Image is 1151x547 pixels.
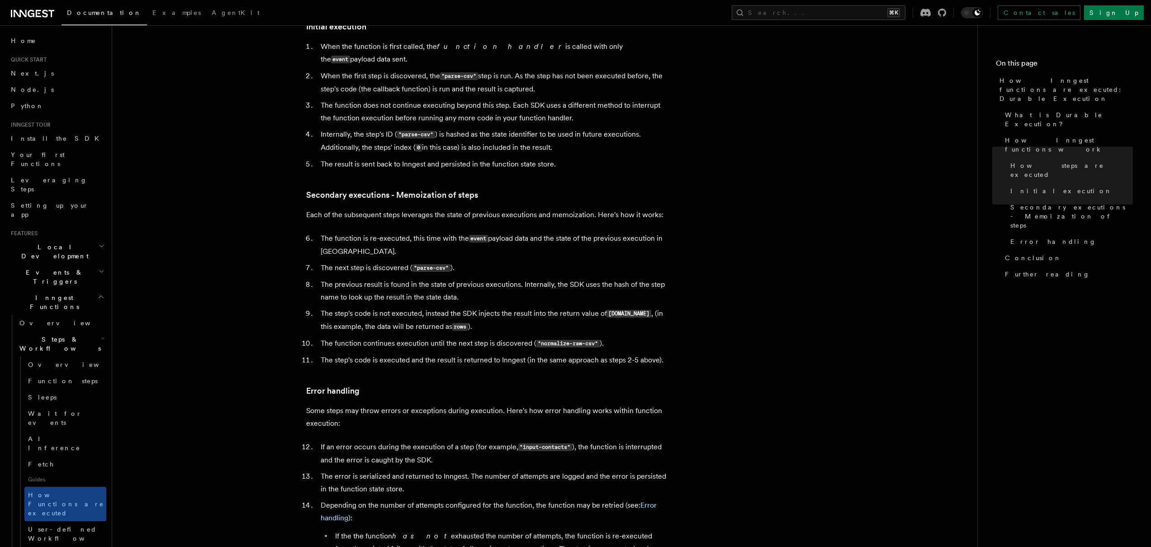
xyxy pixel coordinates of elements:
[11,176,87,193] span: Leveraging Steps
[7,268,99,286] span: Events & Triggers
[452,323,468,331] code: rows
[16,331,106,357] button: Steps & Workflows
[24,389,106,405] a: Sleeps
[306,404,668,430] p: Some steps may throw errors or exceptions during execution. Here's how error handling works withi...
[11,70,54,77] span: Next.js
[24,405,106,431] a: Wait for events
[887,8,900,17] kbd: ⌘K
[7,98,106,114] a: Python
[24,431,106,456] a: AI Inference
[1001,266,1133,282] a: Further reading
[67,9,142,16] span: Documentation
[7,197,106,223] a: Setting up your app
[7,230,38,237] span: Features
[7,81,106,98] a: Node.js
[1001,250,1133,266] a: Conclusion
[397,131,435,138] code: "parse-csv"
[318,470,668,495] li: The error is serialized and returned to Inngest. The number of attempts are logged and the error ...
[306,189,478,201] a: Secondary executions - Memoization of steps
[7,65,106,81] a: Next.js
[212,9,260,16] span: AgentKit
[318,99,668,124] li: The function does not continue executing beyond this step. Each SDK uses a different method to in...
[318,307,668,333] li: The step's code is not executed, instead the SDK injects the result into the return value of , (i...
[536,340,600,347] code: "normalize-raw-csv"
[306,209,668,221] p: Each of the subsequent steps leverages the state of previous executions and memoization. Here's h...
[1005,136,1133,154] span: How Inngest functions work
[732,5,905,20] button: Search...⌘K
[392,532,451,540] em: has not
[24,357,106,373] a: Overview
[11,102,44,109] span: Python
[1001,132,1133,157] a: How Inngest functions work
[1010,161,1133,179] span: How steps are executed
[7,293,98,311] span: Inngest Functions
[7,121,51,128] span: Inngest tour
[28,394,57,401] span: Sleeps
[1084,5,1144,20] a: Sign Up
[7,243,99,261] span: Local Development
[1007,157,1133,183] a: How steps are executed
[24,487,106,521] a: How Functions are executed
[7,264,106,290] button: Events & Triggers
[28,410,82,426] span: Wait for events
[321,501,657,522] a: Error handling
[147,3,206,24] a: Examples
[24,521,106,547] a: User-defined Workflows
[28,461,54,468] span: Fetch
[318,40,668,66] li: When the function is first called, the is called with only the payload data sent.
[7,147,106,172] a: Your first Functions
[331,56,350,63] code: event
[7,56,47,63] span: Quick start
[24,373,106,389] a: Function steps
[24,472,106,487] span: Guides
[318,128,668,154] li: Internally, the step's ID ( ) is hashed as the state identifier to be used in future executions. ...
[318,262,668,275] li: The next step is discovered ( ).
[996,58,1133,72] h4: On this page
[518,443,572,451] code: "input-contacts"
[28,491,104,517] span: How Functions are executed
[28,377,98,385] span: Function steps
[996,72,1133,107] a: How Inngest functions are executed: Durable Execution
[1005,253,1061,262] span: Conclusion
[28,526,109,542] span: User-defined Workflows
[1005,270,1090,279] span: Further reading
[306,385,360,397] a: Error handling
[28,361,121,368] span: Overview
[318,354,668,366] li: The step's code is executed and the result is returned to Inngest (in the same approach as steps ...
[318,278,668,304] li: The previous result is found in the state of previous executions. Internally, the SDK uses the ha...
[1005,110,1133,128] span: What is Durable Execution?
[1010,186,1112,195] span: Initial execution
[440,72,478,80] code: "parse-csv"
[152,9,201,16] span: Examples
[999,76,1133,103] span: How Inngest functions are executed: Durable Execution
[62,3,147,25] a: Documentation
[7,130,106,147] a: Install the SDK
[998,5,1080,20] a: Contact sales
[16,335,101,353] span: Steps & Workflows
[11,135,104,142] span: Install the SDK
[16,315,106,331] a: Overview
[1007,199,1133,233] a: Secondary executions - Memoization of steps
[1010,237,1096,246] span: Error handling
[206,3,265,24] a: AgentKit
[7,33,106,49] a: Home
[469,235,488,243] code: event
[437,42,565,51] em: function handler
[19,319,113,327] span: Overview
[11,36,36,45] span: Home
[412,264,450,272] code: "parse-csv"
[24,456,106,472] a: Fetch
[318,232,668,258] li: The function is re-executed, this time with the payload data and the state of the previous execut...
[318,337,668,350] li: The function continues execution until the next step is discovered ( ).
[306,20,366,33] a: Initial execution
[7,172,106,197] a: Leveraging Steps
[416,144,422,152] code: 0
[1010,203,1133,230] span: Secondary executions - Memoization of steps
[1007,183,1133,199] a: Initial execution
[11,86,54,93] span: Node.js
[961,7,983,18] button: Toggle dark mode
[7,290,106,315] button: Inngest Functions
[318,441,668,466] li: If an error occurs during the execution of a step (for example, ), the function is interrupted an...
[11,151,65,167] span: Your first Functions
[7,239,106,264] button: Local Development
